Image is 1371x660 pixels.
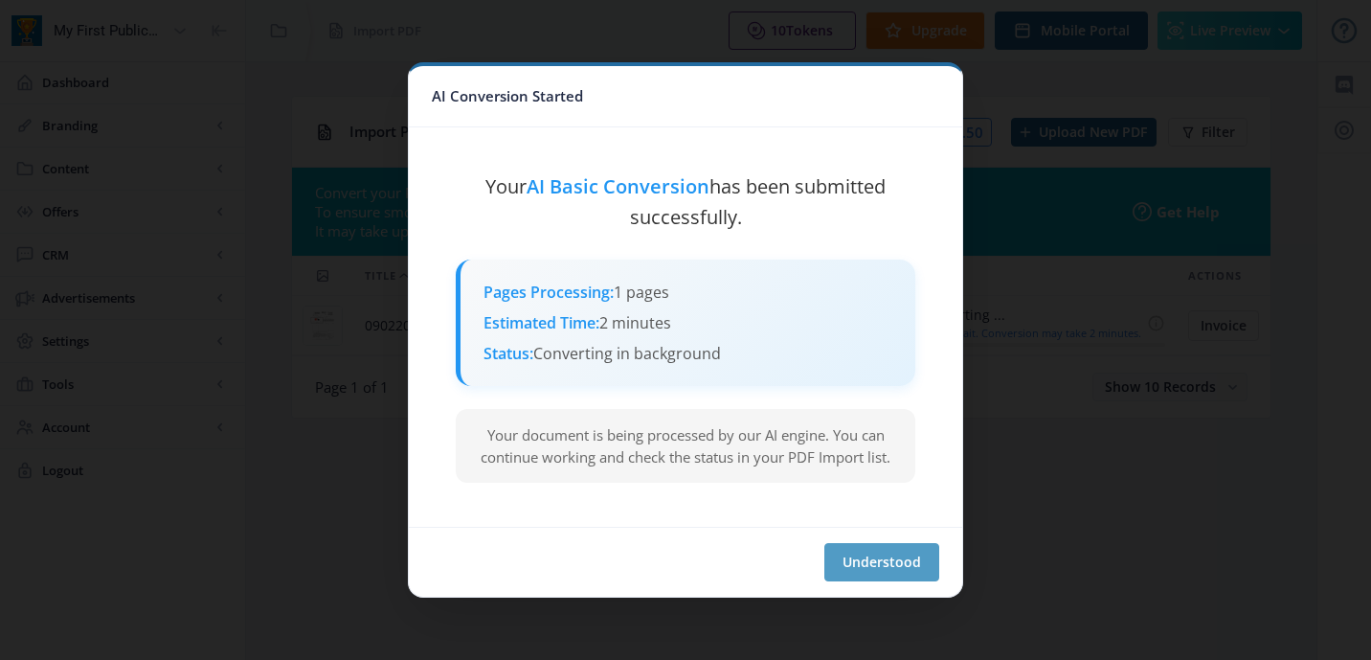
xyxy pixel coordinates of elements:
strong: AI Basic Conversion [527,173,709,199]
div: Your document is being processed by our AI engine. You can continue working and check the status ... [456,409,915,483]
nb-card-header: AI Conversion Started [409,66,962,127]
button: Understood [824,543,939,581]
strong: Pages Processing: [483,283,614,302]
div: 2 minutes [483,313,892,332]
strong: Estimated Time: [483,313,599,332]
div: Your has been submitted successfully. [456,171,915,233]
strong: Status: [483,344,533,363]
div: Converting in background [483,344,892,363]
div: 1 pages [483,283,892,302]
